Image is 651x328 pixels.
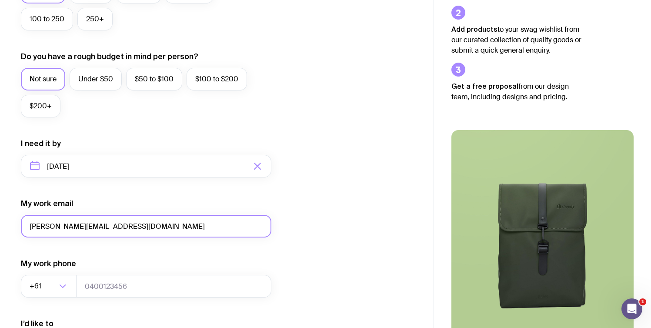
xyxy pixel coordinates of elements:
label: $200+ [21,95,60,117]
label: Do you have a rough budget in mind per person? [21,51,198,62]
input: 0400123456 [76,275,271,298]
label: My work email [21,198,73,209]
strong: Get a free proposal [451,82,518,90]
input: you@email.com [21,215,271,238]
input: Search for option [43,275,57,298]
div: Search for option [21,275,77,298]
label: Not sure [21,68,65,90]
span: 1 [639,298,646,305]
label: $100 to $200 [187,68,247,90]
p: to your swag wishlist from our curated collection of quality goods or submit a quick general enqu... [451,24,582,56]
label: Under $50 [70,68,122,90]
span: +61 [30,275,43,298]
input: Select a target date [21,155,271,177]
iframe: Intercom live chat [621,298,642,319]
p: from our design team, including designs and pricing. [451,81,582,102]
label: My work phone [21,258,76,269]
label: $50 to $100 [126,68,182,90]
strong: Add products [451,25,497,33]
label: 100 to 250 [21,8,73,30]
label: 250+ [77,8,113,30]
label: I need it by [21,138,61,149]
